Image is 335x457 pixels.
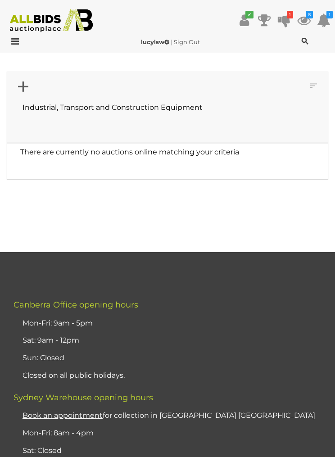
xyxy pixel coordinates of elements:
u: Book an appointment [23,411,103,420]
li: Sat: 9am - 12pm [20,332,326,349]
i: 1 [326,11,333,18]
img: Allbids.com.au [5,9,97,32]
a: 1 [277,12,291,28]
a: 8 [297,12,311,28]
i: 1 [287,11,293,18]
i: 8 [306,11,313,18]
span: Sydney Warehouse opening hours [14,393,153,403]
li: Mon-Fri: 9am - 5pm [20,315,326,332]
li: Mon-Fri: 8am - 4pm [20,425,326,442]
a: Sign Out [174,38,200,45]
a: ✔ [238,12,251,28]
h3: Industrial, Transport and Construction Equipment [23,104,203,112]
a: lucylsw [141,38,171,45]
li: Sun: Closed [20,349,326,367]
li: Closed on all public holidays. [20,367,326,385]
span: | [171,38,172,45]
strong: lucylsw [141,38,169,45]
span: Canberra Office opening hours [14,300,138,310]
a: 1 [317,12,330,28]
i: ✔ [245,11,254,18]
span: There are currently no auctions online matching your criteria [20,148,239,156]
a: Book an appointmentfor collection in [GEOGRAPHIC_DATA] [GEOGRAPHIC_DATA] [23,411,315,420]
